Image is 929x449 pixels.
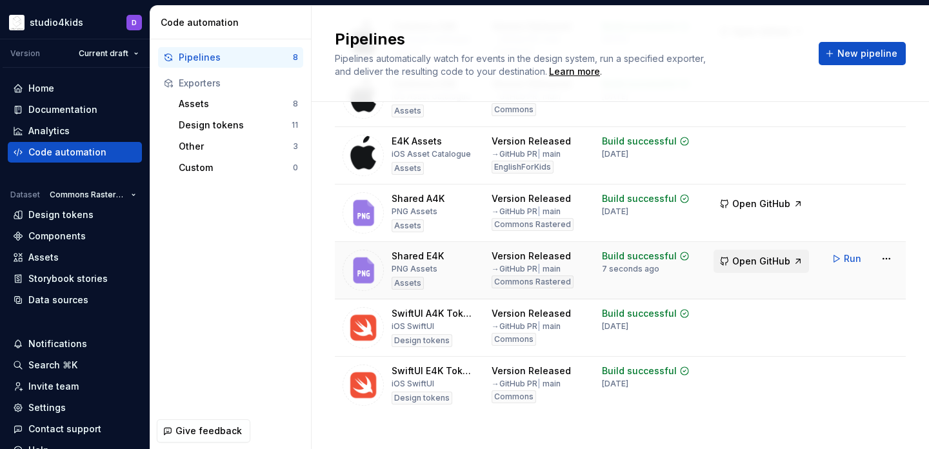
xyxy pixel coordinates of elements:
div: studio4kids [30,16,83,29]
a: Settings [8,397,142,418]
div: Commons Rastered [492,275,574,288]
a: Learn more [549,65,600,78]
div: D [132,17,137,28]
a: Analytics [8,121,142,141]
div: → GitHub PR main [492,379,561,389]
div: [DATE] [602,379,628,389]
div: E4K Assets [392,135,442,148]
div: Version Released [492,250,571,263]
button: Custom0 [174,157,303,178]
div: Code automation [161,16,306,29]
div: → GitHub PR main [492,206,561,217]
a: Assets [8,247,142,268]
div: Assets [392,162,424,175]
div: Version [10,48,40,59]
div: EnglishForKids [492,161,554,174]
span: Commons Rastered [50,190,126,200]
a: Invite team [8,376,142,397]
span: New pipeline [837,47,897,60]
div: Commons [492,103,536,116]
button: Design tokens11 [174,115,303,135]
div: 3 [293,141,298,152]
span: . [547,67,602,77]
div: Dataset [10,190,40,200]
span: Give feedback [175,424,242,437]
button: Open GitHub [714,250,809,273]
div: Version Released [492,135,571,148]
span: | [537,264,541,274]
button: Give feedback [157,419,250,443]
button: studio4kidsD [3,8,147,36]
div: Assets [392,219,424,232]
div: Commons [492,390,536,403]
div: Version Released [492,192,571,205]
button: Open GitHub [714,192,809,215]
span: | [537,379,541,388]
button: Notifications [8,334,142,354]
div: Pipelines [179,51,293,64]
div: 11 [292,120,298,130]
img: f1dd3a2a-5342-4756-bcfa-e9eec4c7fc0d.png [9,15,25,30]
div: → GitHub PR main [492,149,561,159]
div: Assets [392,277,424,290]
div: Storybook stories [28,272,108,285]
button: Current draft [73,45,145,63]
div: Commons Rastered [492,218,574,231]
div: PNG Assets [392,264,437,274]
div: Components [28,230,86,243]
a: Code automation [8,142,142,163]
span: Pipelines automatically watch for events in the design system, run a specified exporter, and deli... [335,53,708,77]
div: [DATE] [602,149,628,159]
div: Version Released [492,307,571,320]
button: Other3 [174,136,303,157]
div: Build successful [602,364,677,377]
span: Current draft [79,48,128,59]
div: SwiftUI E4K Tokens [392,364,476,377]
div: iOS Asset Catalogue [392,149,471,159]
div: Data sources [28,294,88,306]
div: Build successful [602,192,677,205]
button: Assets8 [174,94,303,114]
button: Pipelines8 [158,47,303,68]
div: Build successful [602,307,677,320]
a: Open GitHub [714,257,809,268]
div: Build successful [602,135,677,148]
a: Open GitHub [714,200,809,211]
div: Settings [28,401,66,414]
div: Invite team [28,380,79,393]
button: Contact support [8,419,142,439]
div: Shared A4K [392,192,445,205]
div: Design tokens [28,208,94,221]
div: Assets [179,97,293,110]
span: | [537,206,541,216]
div: Assets [28,251,59,264]
div: Commons [492,333,536,346]
div: 8 [293,52,298,63]
div: Design tokens [392,392,452,404]
button: Search ⌘K [8,355,142,375]
div: Version Released [492,364,571,377]
div: 0 [293,163,298,173]
div: Search ⌘K [28,359,77,372]
div: Design tokens [392,334,452,347]
a: Home [8,78,142,99]
div: [DATE] [602,321,628,332]
span: | [537,321,541,331]
div: PNG Assets [392,206,437,217]
div: 7 seconds ago [602,264,659,274]
h2: Pipelines [335,29,803,50]
button: Commons Rastered [44,186,142,204]
span: Open GitHub [732,255,790,268]
div: Notifications [28,337,87,350]
div: Analytics [28,125,70,137]
div: iOS SwiftUI [392,321,434,332]
div: Documentation [28,103,97,116]
span: Run [844,252,861,265]
span: | [537,149,541,159]
a: Storybook stories [8,268,142,289]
